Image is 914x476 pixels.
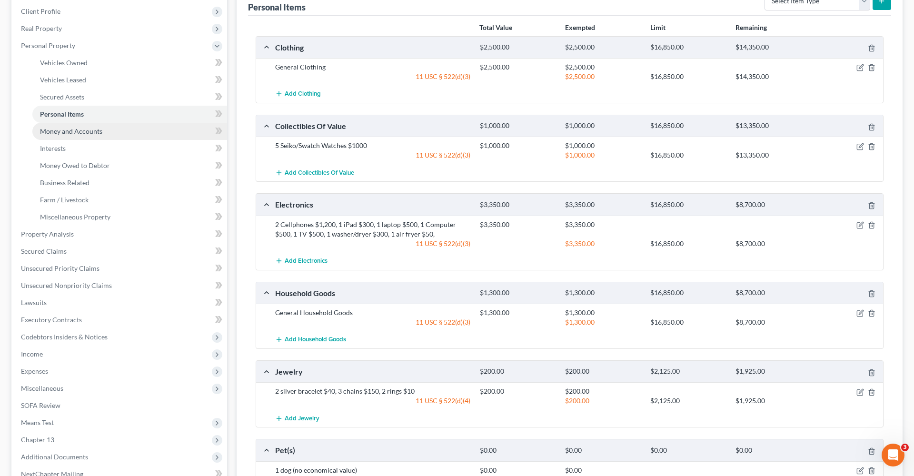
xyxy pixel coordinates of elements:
div: $8,700.00 [731,200,816,209]
div: $16,850.00 [646,200,731,209]
iframe: Intercom live chat [882,444,904,466]
div: Household Goods [270,288,475,298]
div: $16,850.00 [646,72,731,81]
div: Collectibles Of Value [270,121,475,131]
a: Farm / Livestock [32,191,227,208]
a: Personal Items [32,106,227,123]
div: $2,125.00 [646,367,731,376]
span: Chapter 13 [21,436,54,444]
div: $200.00 [560,387,646,396]
a: Secured Assets [32,89,227,106]
div: $16,850.00 [646,288,731,297]
div: $3,350.00 [560,200,646,209]
div: $1,000.00 [560,141,646,150]
div: Jewelry [270,367,475,377]
span: Add Clothing [285,90,321,98]
a: Lawsuits [13,294,227,311]
a: Property Analysis [13,226,227,243]
div: $3,350.00 [475,220,560,229]
div: $2,500.00 [475,43,560,52]
span: Money Owed to Debtor [40,161,110,169]
div: $200.00 [560,396,646,406]
div: $3,350.00 [560,239,646,248]
div: $1,300.00 [560,317,646,327]
div: $1,000.00 [560,150,646,160]
div: $1,300.00 [475,288,560,297]
div: $13,350.00 [731,150,816,160]
div: $2,500.00 [560,43,646,52]
div: $200.00 [560,367,646,376]
button: Add Jewelry [275,409,319,427]
div: $1,000.00 [475,121,560,130]
div: 11 USC § 522(d)(3) [270,317,475,327]
div: $1,300.00 [560,308,646,317]
a: Unsecured Priority Claims [13,260,227,277]
span: Miscellaneous [21,384,63,392]
span: 3 [901,444,909,451]
span: Add Household Goods [285,336,346,344]
button: Add Collectibles Of Value [275,164,354,181]
div: $16,850.00 [646,150,731,160]
div: $1,000.00 [560,121,646,130]
span: Lawsuits [21,298,47,307]
span: Farm / Livestock [40,196,89,204]
div: Electronics [270,199,475,209]
div: $8,700.00 [731,239,816,248]
div: $1,300.00 [560,288,646,297]
a: Secured Claims [13,243,227,260]
div: Pet(s) [270,445,475,455]
button: Add Clothing [275,85,321,103]
span: Add Collectibles Of Value [285,169,354,177]
a: Interests [32,140,227,157]
a: SOFA Review [13,397,227,414]
div: 11 USC § 522(d)(3) [270,150,475,160]
span: Codebtors Insiders & Notices [21,333,108,341]
div: 2 Cellphones $1,200, 1 iPad $300, 1 laptop $500, 1 Computer $500, 1 TV $500, 1 washer/dryer $300,... [270,220,475,239]
span: Business Related [40,178,89,187]
span: Add Jewelry [285,415,319,422]
a: Money and Accounts [32,123,227,140]
span: SOFA Review [21,401,60,409]
button: Add Electronics [275,252,328,270]
span: Expenses [21,367,48,375]
div: $16,850.00 [646,43,731,52]
div: $1,000.00 [475,141,560,150]
div: $3,350.00 [475,200,560,209]
div: 1 dog (no economical value) [270,466,475,475]
span: Money and Accounts [40,127,102,135]
a: Money Owed to Debtor [32,157,227,174]
div: 11 USC § 522(d)(3) [270,72,475,81]
div: $200.00 [475,367,560,376]
a: Executory Contracts [13,311,227,328]
div: $13,350.00 [731,121,816,130]
div: $0.00 [475,466,560,475]
div: Clothing [270,42,475,52]
div: $1,300.00 [475,308,560,317]
span: Miscellaneous Property [40,213,110,221]
span: Real Property [21,24,62,32]
div: $2,125.00 [646,396,731,406]
span: Interests [40,144,66,152]
div: $0.00 [731,446,816,455]
div: $0.00 [475,446,560,455]
div: $16,850.00 [646,317,731,327]
div: 11 USC § 522(d)(4) [270,396,475,406]
div: $8,700.00 [731,288,816,297]
span: Vehicles Owned [40,59,88,67]
span: Personal Property [21,41,75,50]
span: Property Analysis [21,230,74,238]
div: Personal Items [248,1,306,13]
strong: Total Value [479,23,512,31]
span: Additional Documents [21,453,88,461]
div: $16,850.00 [646,121,731,130]
span: Income [21,350,43,358]
a: Vehicles Leased [32,71,227,89]
div: $0.00 [560,446,646,455]
div: $2,500.00 [475,62,560,72]
div: $8,700.00 [731,317,816,327]
a: Unsecured Nonpriority Claims [13,277,227,294]
div: General Household Goods [270,308,475,317]
span: Secured Assets [40,93,84,101]
a: Miscellaneous Property [32,208,227,226]
div: $2,500.00 [560,72,646,81]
